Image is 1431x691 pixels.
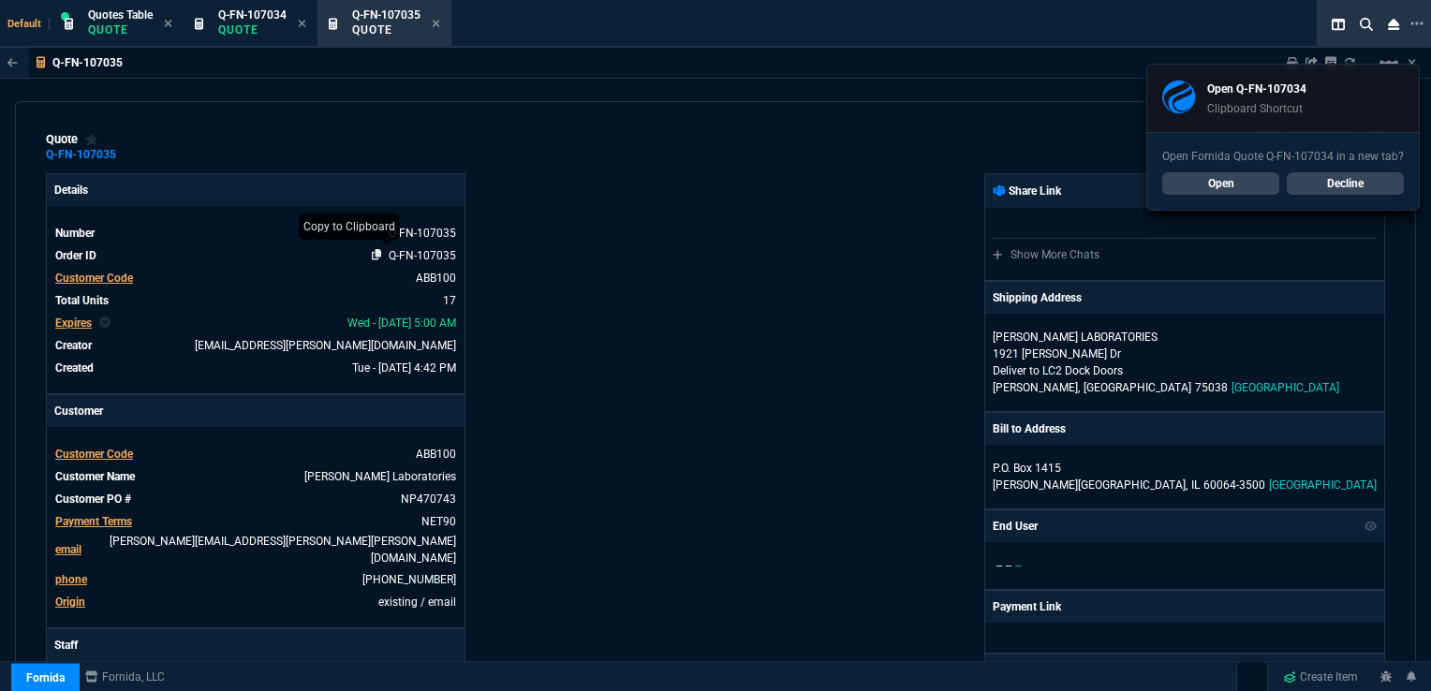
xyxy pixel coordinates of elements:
tr: undefined [54,593,457,611]
p: 1921 [PERSON_NAME] Dr [993,345,1377,362]
p: Quote [352,22,420,37]
p: Customer [47,395,465,427]
span: 2025-10-29T05:00:00.000Z [347,316,456,330]
nx-icon: Close Tab [432,17,440,32]
a: ABB100 [416,272,456,285]
nx-icon: Clear selected rep [99,315,111,331]
a: NET90 [421,515,456,528]
nx-icon: Show/Hide End User to Customer [1365,518,1378,535]
tr: undefined [54,269,457,287]
p: P.O. Box 1415 [993,460,1377,477]
a: NP470743 [401,493,456,506]
nx-icon: Open New Tab [1410,15,1424,33]
span: 2025-09-30T16:42:09.571Z [352,361,456,375]
span: IL [1191,478,1200,492]
span: Quotes Table [88,8,153,22]
a: Q-FN-107035 [46,154,116,156]
span: Default [7,18,50,30]
a: msbcCompanyName [80,669,170,685]
tr: 972-518-6677 [54,570,457,589]
p: Shipping Address [993,289,1082,306]
tr: undefined [54,314,457,332]
nx-icon: Search [1352,13,1380,36]
a: 972-518-6677 [362,573,456,586]
span: [GEOGRAPHIC_DATA] [1084,381,1191,394]
a: See Marketplace Order [389,249,456,262]
p: Open Q-FN-107034 [1207,81,1306,97]
mat-icon: Example home icon [1378,51,1400,74]
span: Total Units [55,294,109,307]
p: Staff [47,629,465,661]
a: Decline [1287,172,1404,195]
span: Payment Terms [55,515,132,528]
nx-icon: Close Workbench [1380,13,1407,36]
p: Share Link [993,183,1061,199]
span: rob.henneberger@fornida.com [195,339,456,352]
span: Customer Name [55,470,135,483]
tr: undefined [54,467,457,486]
tr: undefined [54,291,457,310]
span: Expires [55,316,92,330]
span: -- [996,559,1002,572]
p: [PERSON_NAME] LABORATORIES [993,329,1173,345]
span: Creator [55,339,92,352]
span: Customer Code [55,448,133,461]
span: phone [55,573,87,586]
span: [GEOGRAPHIC_DATA] [1232,381,1339,394]
span: -- [1006,559,1011,572]
span: -- [1015,559,1021,572]
span: [PERSON_NAME][GEOGRAPHIC_DATA], [993,478,1188,492]
span: [GEOGRAPHIC_DATA] [1269,478,1377,492]
a: Show More Chats [993,248,1099,261]
span: existing / email [378,595,456,609]
p: Q-FN-107035 [52,55,123,70]
tr: See Marketplace Order [54,246,457,265]
span: Customer Code [55,272,133,285]
div: quote [46,132,98,147]
tr: undefined [54,512,457,531]
p: End User [993,518,1038,535]
span: Created [55,361,94,375]
p: Quote [88,22,153,37]
p: Deliver to LC2 Dock Doors [993,362,1377,379]
nx-icon: Close Tab [164,17,172,32]
span: Number [55,227,95,240]
tr: susan.werner@abbott.com [54,532,457,567]
p: Details [47,174,465,206]
div: Add to Watchlist [85,132,98,147]
span: Q-FN-107034 [218,8,287,22]
tr: undefined [54,359,457,377]
a: Origin [55,595,85,609]
a: Create Item [1276,663,1365,691]
p: Bill to Address [993,420,1066,437]
a: Open [1162,172,1279,195]
tr: undefined [54,336,457,355]
span: See Marketplace Order [389,227,456,240]
p: Clipboard Shortcut [1207,101,1306,116]
span: Order ID [55,249,96,262]
span: Customer PO # [55,493,131,506]
tr: See Marketplace Order [54,224,457,243]
tr: undefined [54,490,457,508]
tr: undefined [54,445,457,463]
a: [PERSON_NAME][EMAIL_ADDRESS][PERSON_NAME][PERSON_NAME][DOMAIN_NAME] [110,535,456,565]
span: 60064-3500 [1203,478,1265,492]
span: [PERSON_NAME], [993,381,1080,394]
nx-icon: Back to Table [7,56,18,69]
p: Payment Link [993,598,1061,615]
p: Open Fornida Quote Q-FN-107034 in a new tab? [1162,148,1404,165]
span: email [55,543,81,556]
nx-icon: Split Panels [1324,13,1352,36]
span: ABB100 [416,448,456,461]
p: Quote [218,22,287,37]
span: 17 [443,294,456,307]
nx-icon: Close Tab [298,17,306,32]
a: Abbott Laboratories [304,470,456,483]
span: 75038 [1195,381,1228,394]
span: Q-FN-107035 [352,8,420,22]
